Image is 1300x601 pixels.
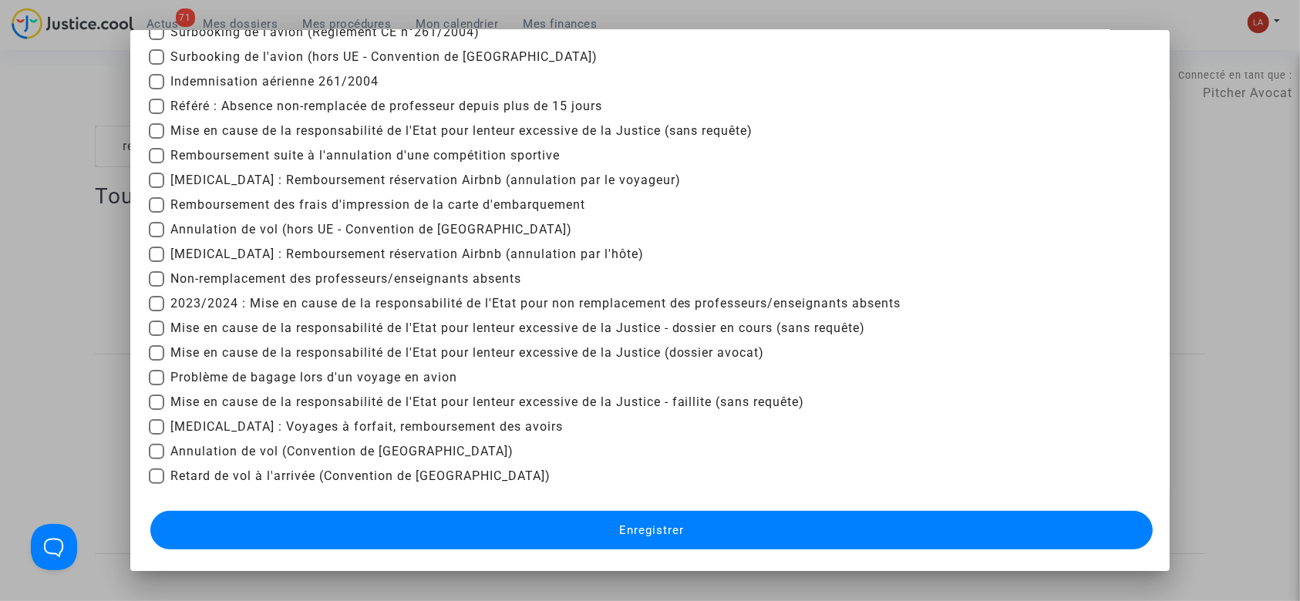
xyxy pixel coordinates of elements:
span: Annulation de vol (hors UE - Convention de [GEOGRAPHIC_DATA]) [170,220,572,239]
span: Mise en cause de la responsabilité de l'Etat pour lenteur excessive de la Justice - faillite (san... [170,393,805,411]
span: Mise en cause de la responsabilité de l'Etat pour lenteur excessive de la Justice (dossier avocat) [170,344,765,362]
span: Annulation de vol (Convention de [GEOGRAPHIC_DATA]) [170,442,514,461]
span: Mise en cause de la responsabilité de l'Etat pour lenteur excessive de la Justice (sans requête) [170,122,753,140]
span: Enregistrer [619,523,684,537]
span: Non-remplacement des professeurs/enseignants absents [170,270,521,288]
span: Indemnisation aérienne 261/2004 [170,72,379,91]
span: 2023/2024 : Mise en cause de la responsabilité de l'Etat pour non remplacement des professeurs/en... [170,294,901,313]
span: [MEDICAL_DATA] : Remboursement réservation Airbnb (annulation par l'hôte) [170,245,644,264]
span: [MEDICAL_DATA] : Voyages à forfait, remboursement des avoirs [170,418,563,436]
span: Surbooking de l'avion (hors UE - Convention de [GEOGRAPHIC_DATA]) [170,48,598,66]
span: [MEDICAL_DATA] : Remboursement réservation Airbnb (annulation par le voyageur) [170,171,681,190]
span: Retard de vol à l'arrivée (Convention de [GEOGRAPHIC_DATA]) [170,467,551,485]
iframe: Help Scout Beacon - Open [31,524,77,570]
span: Surbooking de l'avion (Règlement CE n°261/2004) [170,23,480,42]
span: Référé : Absence non-remplacée de professeur depuis plus de 15 jours [170,97,602,116]
span: Mise en cause de la responsabilité de l'Etat pour lenteur excessive de la Justice - dossier en co... [170,319,866,337]
span: Problème de bagage lors d'un voyage en avion [170,368,457,387]
span: Remboursement suite à l'annulation d'une compétition sportive [170,146,560,165]
button: Enregistrer [150,511,1153,549]
span: Remboursement des frais d'impression de la carte d'embarquement [170,196,585,214]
